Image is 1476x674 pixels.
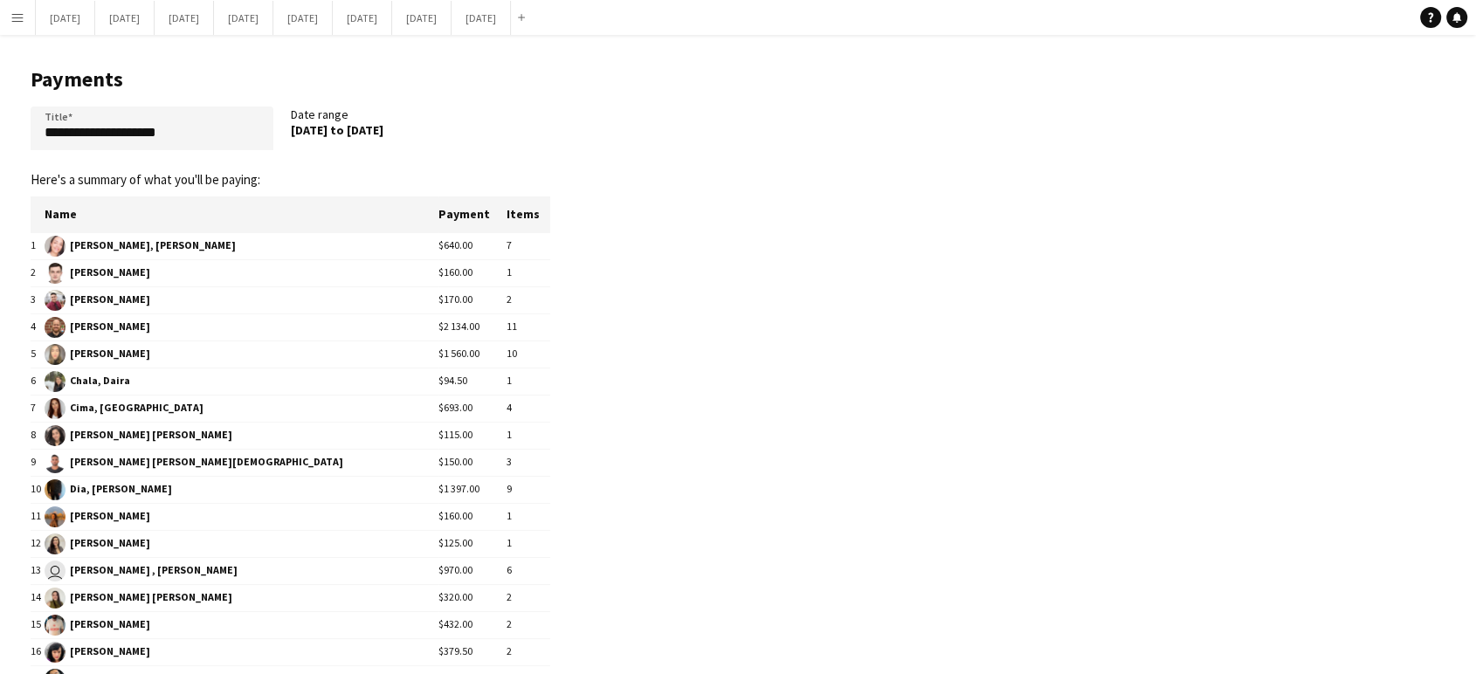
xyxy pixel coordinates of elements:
[45,615,438,636] span: [PERSON_NAME]
[438,449,507,476] td: $150.00
[31,259,45,286] td: 2
[31,503,45,530] td: 11
[507,422,550,449] td: 1
[438,422,507,449] td: $115.00
[507,584,550,611] td: 2
[291,107,551,157] div: Date range
[507,449,550,476] td: 3
[438,340,507,368] td: $1 560.00
[45,317,438,338] span: [PERSON_NAME]
[31,476,45,503] td: 10
[507,638,550,665] td: 2
[507,232,550,259] td: 7
[45,642,438,663] span: [PERSON_NAME]
[31,368,45,395] td: 6
[45,561,438,581] span: [PERSON_NAME] , [PERSON_NAME]
[31,395,45,422] td: 7
[31,313,45,340] td: 4
[507,313,550,340] td: 11
[45,290,438,311] span: [PERSON_NAME]
[95,1,155,35] button: [DATE]
[31,557,45,584] td: 13
[507,476,550,503] td: 9
[31,638,45,665] td: 16
[438,313,507,340] td: $2 134.00
[507,368,550,395] td: 1
[507,340,550,368] td: 10
[438,259,507,286] td: $160.00
[392,1,452,35] button: [DATE]
[438,286,507,313] td: $170.00
[438,557,507,584] td: $970.00
[438,196,507,232] th: Payment
[36,1,95,35] button: [DATE]
[507,557,550,584] td: 6
[45,506,438,527] span: [PERSON_NAME]
[45,452,438,473] span: [PERSON_NAME] [PERSON_NAME][DEMOGRAPHIC_DATA]
[507,196,550,232] th: Items
[507,286,550,313] td: 2
[507,530,550,557] td: 1
[45,588,438,609] span: [PERSON_NAME] [PERSON_NAME]
[273,1,333,35] button: [DATE]
[507,611,550,638] td: 2
[333,1,392,35] button: [DATE]
[438,395,507,422] td: $693.00
[438,232,507,259] td: $640.00
[31,172,550,188] p: Here's a summary of what you'll be paying:
[438,584,507,611] td: $320.00
[45,425,438,446] span: [PERSON_NAME] [PERSON_NAME]
[438,476,507,503] td: $1 397.00
[31,422,45,449] td: 8
[31,449,45,476] td: 9
[291,122,534,138] div: [DATE] to [DATE]
[45,344,438,365] span: [PERSON_NAME]
[507,395,550,422] td: 4
[438,530,507,557] td: $125.00
[155,1,214,35] button: [DATE]
[31,611,45,638] td: 15
[438,611,507,638] td: $432.00
[31,232,45,259] td: 1
[31,584,45,611] td: 14
[45,236,438,257] span: [PERSON_NAME], [PERSON_NAME]
[45,479,438,500] span: Dia, [PERSON_NAME]
[45,398,438,419] span: Cima, [GEOGRAPHIC_DATA]
[507,503,550,530] td: 1
[45,263,438,284] span: [PERSON_NAME]
[45,533,438,554] span: [PERSON_NAME]
[31,530,45,557] td: 12
[438,503,507,530] td: $160.00
[438,638,507,665] td: $379.50
[452,1,511,35] button: [DATE]
[45,371,438,392] span: Chala, Daira
[438,368,507,395] td: $94.50
[31,286,45,313] td: 3
[31,66,550,93] h1: Payments
[214,1,273,35] button: [DATE]
[507,259,550,286] td: 1
[45,196,438,232] th: Name
[31,340,45,368] td: 5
